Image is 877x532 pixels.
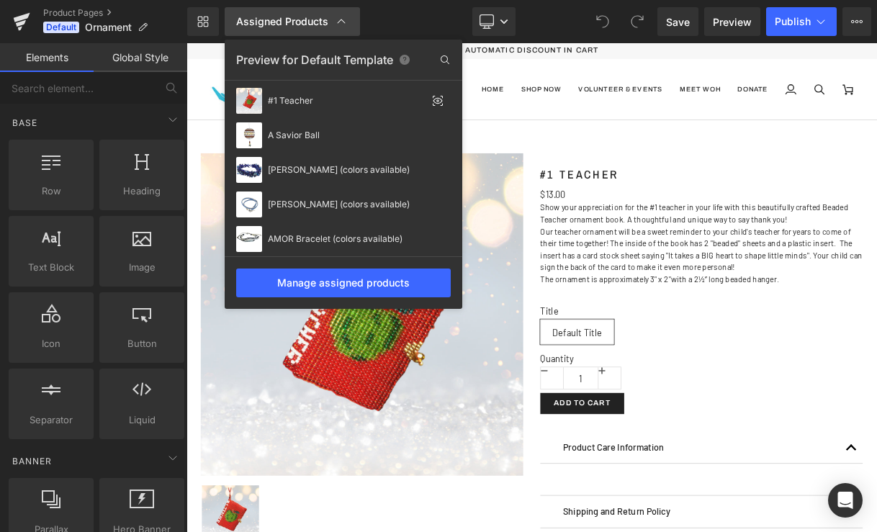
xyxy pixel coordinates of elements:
[268,165,426,175] div: [PERSON_NAME] (colors available)
[225,48,462,71] div: Preview for Default Template
[13,184,89,199] span: Row
[446,331,853,348] label: Title
[361,20,411,96] a: Home
[104,260,180,275] span: Image
[666,14,690,30] span: Save
[13,336,89,351] span: Icon
[268,130,426,140] div: A Savior Ball
[713,14,752,30] span: Preview
[446,230,853,290] p: Our teacher ornament will be a sweet reminder to your child's teacher for years to come of their ...
[446,441,552,468] button: Add To Cart
[462,349,524,379] span: Default Title
[446,182,478,199] span: $13.00
[475,502,603,516] strong: Product Care Information
[11,116,39,130] span: Base
[43,7,187,19] a: Product Pages
[43,22,79,33] span: Default
[446,157,546,174] a: #1 Teacher
[446,199,853,230] p: Show your appreciation for the #1 teacher in your life with this beautifully crafted Beaded Teach...
[464,449,535,459] span: Add To Cart
[612,20,685,96] a: Meet WoH
[446,290,853,305] p: The ornament is approximately 3" x 2" .
[828,483,863,518] div: Open Intercom Messenger
[351,3,519,17] span: Automatic discount in cart
[423,52,473,64] span: SHOP NOW
[623,7,652,36] button: Redo
[104,184,180,199] span: Heading
[623,52,674,64] span: Meet WoH
[268,234,426,244] div: AMOR Bracelet (colors available)
[696,52,734,64] span: Donate
[236,14,348,29] div: Assigned Products
[775,16,811,27] span: Publish
[588,7,617,36] button: Undo
[11,454,53,468] span: Banner
[446,391,853,408] label: Quantity
[13,260,89,275] span: Text Block
[236,269,451,297] div: Manage assigned products
[104,412,180,428] span: Liquid
[30,31,278,86] img: Women of Hope Guatemala
[842,7,871,36] button: More
[187,7,219,36] a: New Library
[268,199,426,209] div: [PERSON_NAME] (colors available)
[704,7,760,36] a: Preview
[766,7,837,36] button: Publish
[484,20,612,96] a: Volunteer & Events
[412,20,484,96] a: SHOP NOW
[372,52,400,64] span: Home
[94,43,187,72] a: Global Style
[495,52,601,64] span: Volunteer & Events
[685,20,745,96] a: Donate
[13,412,89,428] span: Separator
[268,96,426,106] div: #1 Teacher
[104,336,180,351] span: Button
[611,292,745,304] span: with a 2½” long beaded hanger
[85,22,132,33] span: Ornament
